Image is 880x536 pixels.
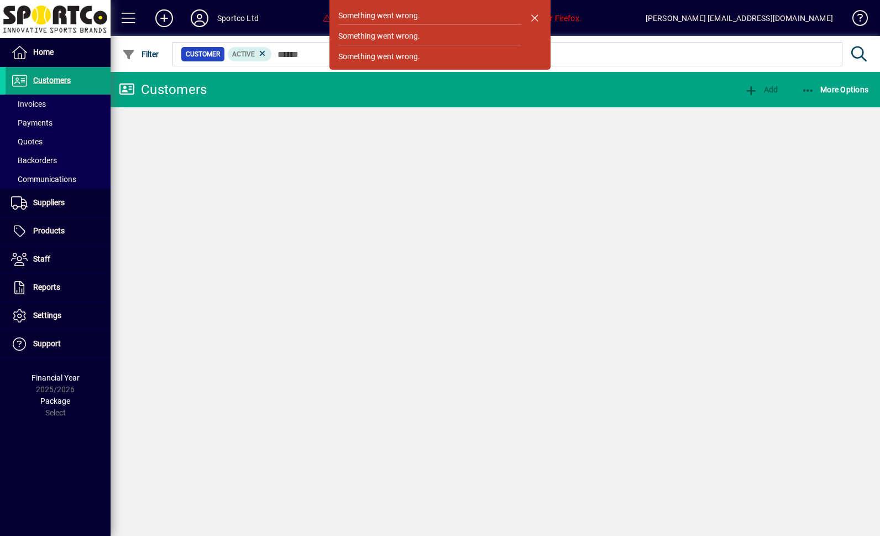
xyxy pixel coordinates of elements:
[146,8,182,28] button: Add
[119,44,162,64] button: Filter
[33,198,65,207] span: Suppliers
[11,137,43,146] span: Quotes
[182,8,217,28] button: Profile
[186,49,220,60] span: Customer
[33,254,50,263] span: Staff
[33,339,61,348] span: Support
[6,189,111,217] a: Suppliers
[844,2,866,38] a: Knowledge Base
[6,95,111,113] a: Invoices
[6,39,111,66] a: Home
[742,80,781,100] button: Add
[6,217,111,245] a: Products
[6,170,111,189] a: Communications
[6,330,111,358] a: Support
[6,151,111,170] a: Backorders
[646,9,833,27] div: [PERSON_NAME] [EMAIL_ADDRESS][DOMAIN_NAME]
[33,48,54,56] span: Home
[745,85,778,94] span: Add
[33,283,60,292] span: Reports
[232,50,255,58] span: Active
[11,100,46,108] span: Invoices
[6,274,111,301] a: Reports
[40,397,70,405] span: Package
[11,156,57,165] span: Backorders
[228,47,272,61] mat-chip: Activation Status: Active
[6,132,111,151] a: Quotes
[32,373,80,382] span: Financial Year
[33,311,61,320] span: Settings
[323,14,582,23] span: You are using an unsupported browser. We suggest Chrome, or Firefox.
[33,76,71,85] span: Customers
[802,85,869,94] span: More Options
[119,81,207,98] div: Customers
[33,226,65,235] span: Products
[6,302,111,330] a: Settings
[6,113,111,132] a: Payments
[799,80,872,100] button: More Options
[122,50,159,59] span: Filter
[217,9,259,27] div: Sportco Ltd
[11,175,76,184] span: Communications
[6,246,111,273] a: Staff
[11,118,53,127] span: Payments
